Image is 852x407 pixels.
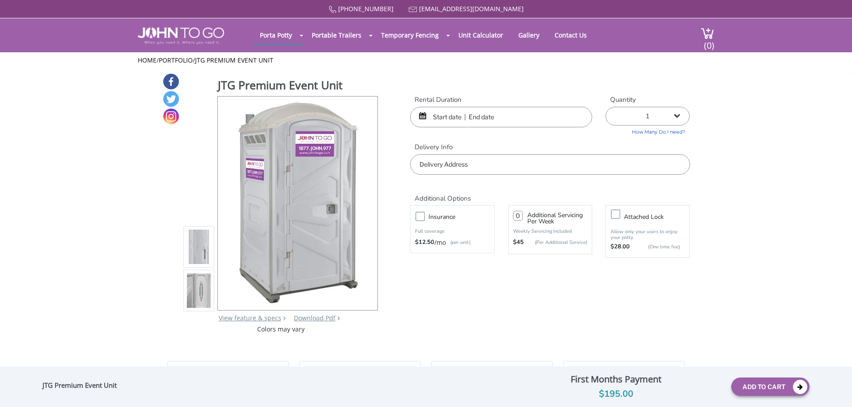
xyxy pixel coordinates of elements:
[329,6,336,13] img: Call
[218,77,379,95] h1: JTG Premium Event Unit
[338,4,394,13] a: [PHONE_NUMBER]
[513,228,587,235] p: Weekly Servicing Included
[610,229,685,240] p: Allow only your users to enjoy your potty.
[163,91,179,107] a: Twitter
[253,26,299,44] a: Porta Potty
[219,314,281,322] a: View feature & specs
[410,95,592,105] label: Rental Duration
[138,27,224,44] img: JOHN to go
[634,243,680,252] p: {One time fee}
[415,238,489,247] div: /mo
[704,32,714,51] span: (0)
[527,212,587,225] h3: Additional Servicing Per Week
[606,126,690,136] a: How Many Do I need?
[415,238,434,247] strong: $12.50
[187,142,211,352] img: Product
[410,184,690,203] h2: Additional Options
[452,26,510,44] a: Unit Calculator
[410,154,690,175] input: Delivery Address
[374,26,445,44] a: Temporary Fencing
[163,74,179,89] a: Facebook
[337,316,340,320] img: chevron.png
[701,27,714,39] img: cart a
[294,314,335,322] a: Download Pdf
[512,26,546,44] a: Gallery
[816,371,852,407] button: Live Chat
[606,95,690,105] label: Quantity
[163,109,179,124] a: Instagram
[610,243,630,252] strong: $28.00
[283,316,286,320] img: right arrow icon
[415,227,489,236] p: Full coverage
[305,26,368,44] a: Portable Trailers
[410,107,592,127] input: Start date | End date
[446,238,471,247] p: (per unit)
[428,211,498,222] h3: Insurance
[230,97,365,307] img: Product
[42,381,121,393] div: JTG Premium Event Unit
[419,4,524,13] a: [EMAIL_ADDRESS][DOMAIN_NAME]
[410,143,690,152] label: Delivery Info
[409,7,417,13] img: Mail
[731,378,810,396] button: Add To Cart
[187,185,211,396] img: Product
[508,387,724,401] div: $195.00
[508,372,724,387] div: First Months Payment
[138,56,157,64] a: Home
[513,211,523,221] input: 0
[624,211,694,222] h3: Attached lock
[513,238,524,247] strong: $45
[159,56,193,64] a: Portfolio
[138,56,714,65] ul: / /
[183,325,379,334] div: Colors may vary
[524,239,587,246] p: (Per Additional Service)
[195,56,273,64] a: JTG Premium Event Unit
[548,26,593,44] a: Contact Us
